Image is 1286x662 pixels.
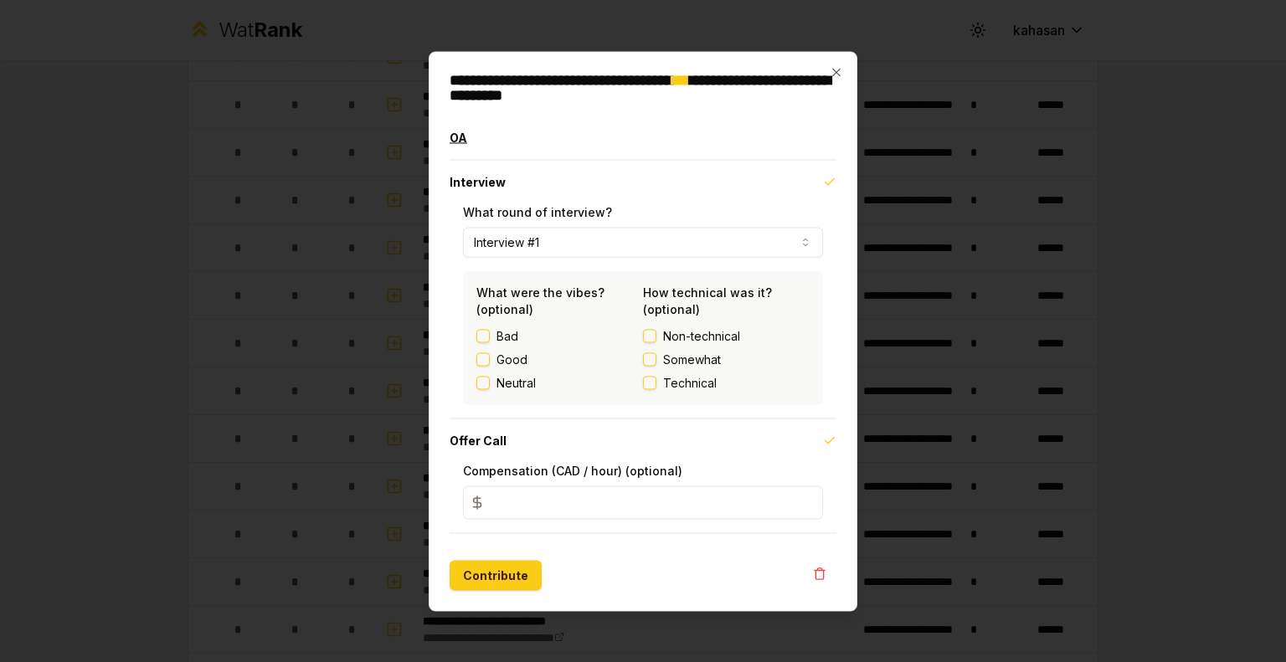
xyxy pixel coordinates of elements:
button: OA [450,115,836,159]
div: Offer Call [450,462,836,532]
label: What were the vibes? (optional) [476,285,604,316]
button: Interview [450,160,836,203]
label: What round of interview? [463,204,612,218]
span: Somewhat [663,351,721,367]
label: Compensation (CAD / hour) (optional) [463,463,682,477]
div: Interview [450,203,836,418]
label: Good [496,351,527,367]
span: Technical [663,374,717,391]
label: Bad [496,327,518,344]
label: How technical was it? (optional) [643,285,772,316]
button: Technical [643,376,656,389]
button: Non-technical [643,329,656,342]
button: Somewhat [643,352,656,366]
span: Non-technical [663,327,740,344]
button: Offer Call [450,418,836,462]
label: Neutral [496,374,536,391]
button: Contribute [450,560,542,590]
